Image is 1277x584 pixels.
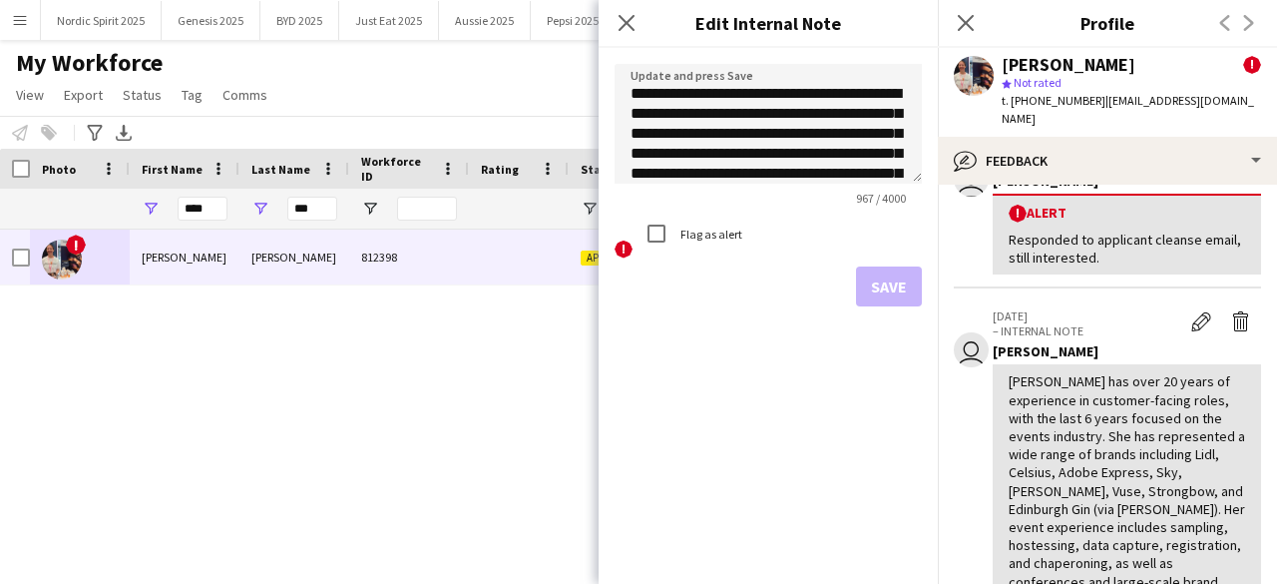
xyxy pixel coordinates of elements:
span: 967 / 4000 [840,191,922,206]
span: | [EMAIL_ADDRESS][DOMAIN_NAME] [1002,93,1254,126]
span: View [16,86,44,104]
img: Lucy Stratton [42,240,82,280]
p: – INTERNAL NOTE [993,323,1181,338]
span: ! [66,235,86,255]
span: ! [1009,205,1027,223]
app-action-btn: Advanced filters [83,121,107,145]
span: Tag [182,86,203,104]
span: Status [581,162,620,177]
button: Pepsi 2025 [531,1,616,40]
button: Aussie 2025 [439,1,531,40]
div: Alert [1009,204,1245,223]
span: Last Name [251,162,310,177]
span: Workforce ID [361,154,433,184]
div: [PERSON_NAME] [239,230,349,285]
button: Open Filter Menu [581,200,599,218]
a: Tag [174,82,211,108]
p: [DATE] [993,308,1181,323]
div: 812398 [349,230,469,285]
span: First Name [142,162,203,177]
button: Just Eat 2025 [339,1,439,40]
span: Export [64,86,103,104]
span: Status [123,86,162,104]
span: Photo [42,162,76,177]
input: First Name Filter Input [178,197,227,221]
span: ! [615,241,633,259]
a: View [8,82,52,108]
app-action-btn: Export XLSX [112,121,136,145]
a: Status [115,82,170,108]
input: Workforce ID Filter Input [397,197,457,221]
div: [PERSON_NAME] [993,342,1261,360]
div: [PERSON_NAME] [130,230,239,285]
button: Genesis 2025 [162,1,260,40]
span: Rating [481,162,519,177]
a: Export [56,82,111,108]
div: [PERSON_NAME] [1002,56,1135,74]
span: Applicant [581,251,642,266]
button: Nordic Spirit 2025 [41,1,162,40]
span: Not rated [1014,75,1062,90]
button: Open Filter Menu [251,200,269,218]
span: ! [1243,56,1261,74]
button: Open Filter Menu [142,200,160,218]
input: Last Name Filter Input [287,197,337,221]
label: Flag as alert [676,227,742,242]
span: My Workforce [16,48,163,78]
div: Feedback [938,137,1277,185]
span: t. [PHONE_NUMBER] [1002,93,1105,108]
span: Comms [222,86,267,104]
h3: Edit Internal Note [599,10,938,36]
a: Comms [214,82,275,108]
div: Responded to applicant cleanse email, still interested. [1009,231,1245,267]
button: BYD 2025 [260,1,339,40]
button: Open Filter Menu [361,200,379,218]
h3: Profile [938,10,1277,36]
